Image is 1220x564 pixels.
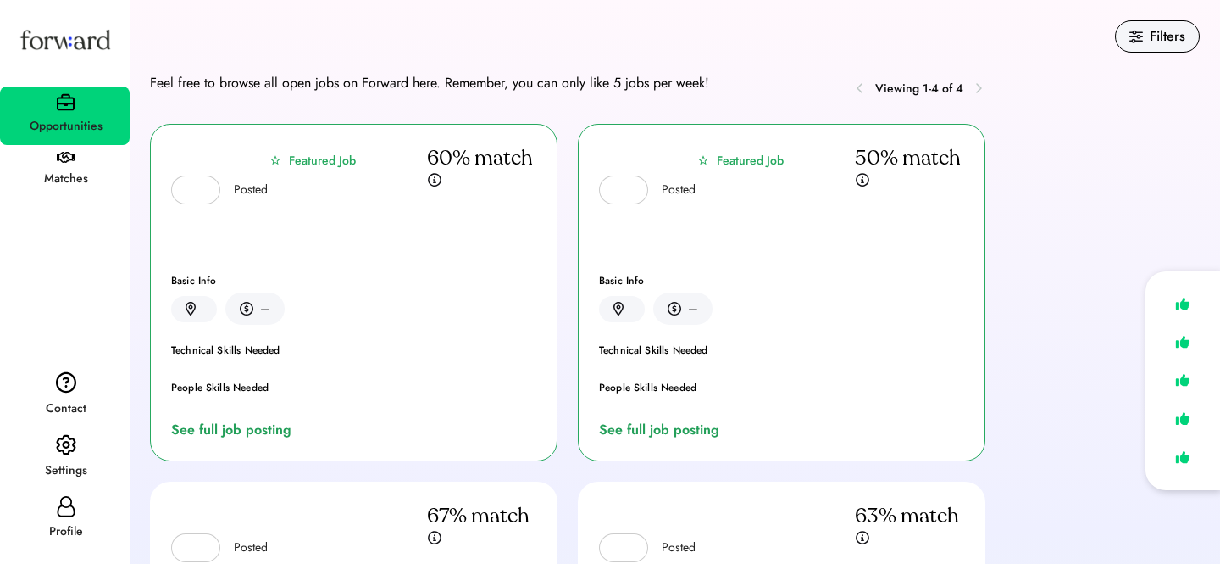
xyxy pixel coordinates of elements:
div: Technical Skills Needed [599,345,964,355]
div: Posted [662,181,696,198]
div: Featured Job [717,152,784,170]
img: like.svg [1171,368,1195,393]
div: 50% match [855,145,961,172]
img: like.svg [1171,292,1195,316]
a: See full job posting [171,420,298,440]
img: contact.svg [56,371,76,394]
div: 67% match [427,503,530,530]
img: yH5BAEAAAAALAAAAAABAAEAAAIBRAA7 [610,538,630,558]
div: People Skills Needed [599,383,964,393]
img: info.svg [427,530,442,546]
div: Matches [2,169,130,189]
div: Feel free to browse all open jobs on Forward here. Remember, you can only like 5 jobs per week! [150,73,709,93]
div: People Skills Needed [171,383,536,393]
div: Posted [662,539,696,556]
div: Profile [2,522,130,542]
div: Settings [2,461,130,481]
img: info.svg [855,172,870,188]
img: yH5BAEAAAAALAAAAAABAAEAAAIBRAA7 [610,180,630,200]
div: Filters [1150,26,1185,47]
div: Contact [2,399,130,419]
img: info.svg [855,530,870,546]
div: Viewing 1-4 of 4 [875,80,963,98]
div: – [688,299,698,319]
div: Posted [234,181,268,198]
div: 60% match [427,145,533,172]
img: handshake.svg [57,152,75,164]
div: Basic Info [171,276,536,286]
img: filters.svg [1129,30,1143,43]
img: money.svg [668,301,681,316]
div: Posted [234,539,268,556]
img: info.svg [427,172,442,188]
img: yH5BAEAAAAALAAAAAABAAEAAAIBRAA7 [182,180,202,200]
div: – [260,299,270,319]
img: Forward logo [17,14,114,65]
img: money.svg [240,301,253,316]
div: Technical Skills Needed [171,345,536,355]
div: Basic Info [599,276,964,286]
div: Featured Job [289,152,356,170]
img: location.svg [613,302,624,316]
img: settings.svg [56,434,76,456]
img: like.svg [1171,445,1195,470]
a: See full job posting [599,420,726,440]
div: Opportunities [2,116,130,137]
img: location.svg [186,302,196,316]
div: 63% match [855,503,959,530]
img: briefcase.svg [57,93,75,111]
img: like.svg [1171,330,1195,355]
img: like.svg [1171,406,1195,431]
img: yH5BAEAAAAALAAAAAABAAEAAAIBRAA7 [182,538,202,558]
